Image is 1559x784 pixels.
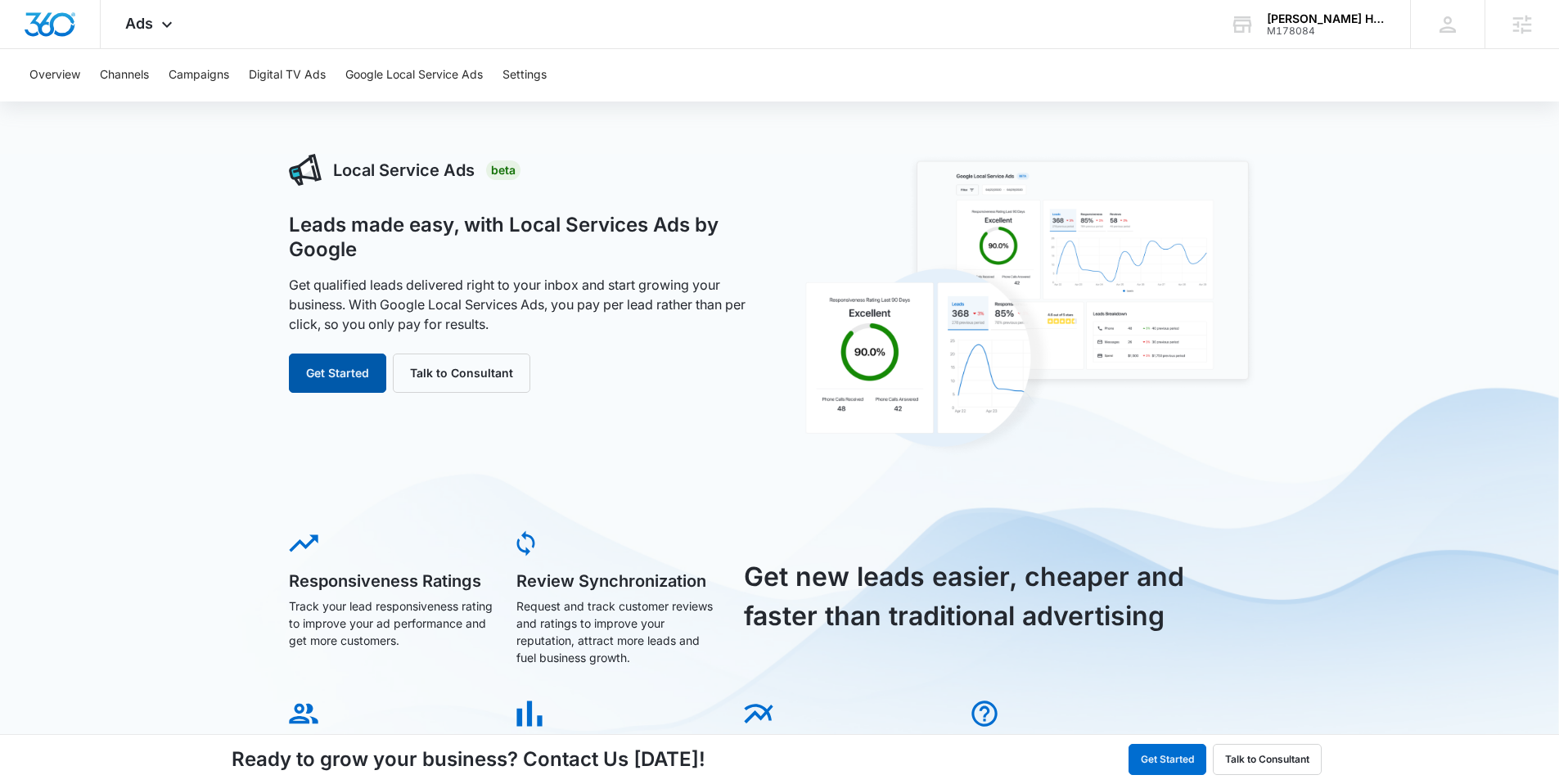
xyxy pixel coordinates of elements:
[44,95,57,108] img: tab_domain_overview_orange.svg
[289,573,493,589] h5: Responsiveness Ratings
[62,97,146,107] div: Domain Overview
[744,557,1204,636] h3: Get new leads easier, cheaper and faster than traditional advertising
[249,49,326,101] button: Digital TV Ads
[169,49,229,101] button: Campaigns
[289,275,762,334] p: Get qualified leads delivered right to your inbox and start growing your business. With Google Lo...
[393,354,530,393] button: Talk to Consultant
[1129,744,1206,775] button: Get Started
[516,573,721,589] h5: Review Synchronization
[163,95,176,108] img: tab_keywords_by_traffic_grey.svg
[333,158,475,182] h3: Local Service Ads
[289,354,386,393] button: Get Started
[43,43,180,56] div: Domain: [DOMAIN_NAME]
[1267,12,1386,25] div: account name
[516,597,721,666] p: Request and track customer reviews and ratings to improve your reputation, attract more leads and...
[1267,25,1386,37] div: account id
[289,597,493,649] p: Track your lead responsiveness rating to improve your ad performance and get more customers.
[125,15,153,32] span: Ads
[345,49,483,101] button: Google Local Service Ads
[26,43,39,56] img: website_grey.svg
[100,49,149,101] button: Channels
[1213,744,1322,775] button: Talk to Consultant
[29,49,80,101] button: Overview
[486,160,520,180] div: Beta
[181,97,276,107] div: Keywords by Traffic
[46,26,80,39] div: v 4.0.25
[289,213,762,262] h1: Leads made easy, with Local Services Ads by Google
[26,26,39,39] img: logo_orange.svg
[232,745,705,774] h4: Ready to grow your business? Contact Us [DATE]!
[502,49,547,101] button: Settings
